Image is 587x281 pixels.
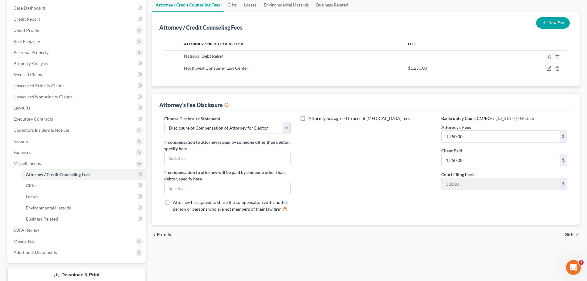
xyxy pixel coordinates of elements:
input: Specify... [165,152,290,164]
span: Unsecured Priority Claims [14,83,64,88]
div: Attorney's Fee Disclosure [159,101,229,109]
span: Personal Property [14,50,49,55]
span: Attorney has agreed to accept [MEDICAL_DATA] fees [308,116,410,121]
button: chevron_left Family [152,232,171,237]
i: chevron_right [575,232,580,237]
span: $1,250.00 [408,65,427,71]
div: $ [560,178,567,190]
button: New Fee [536,17,570,29]
span: Property Analysis [14,61,48,66]
span: Attorney / Credit Counseling Fees [26,172,90,177]
span: 3 [579,260,584,265]
a: Environmental Hazards [21,202,146,213]
span: Real Property [14,39,40,44]
span: Miscellaneous [14,161,41,166]
a: Executory Contracts [9,114,146,125]
a: Lawsuits [9,102,146,114]
span: Income [14,138,28,144]
input: 0.00 [442,131,560,143]
a: Gifts [21,180,146,191]
span: Additional Documents [14,250,57,255]
span: Fees [408,42,417,46]
span: Gifts [565,232,575,237]
iframe: Intercom live chat [566,260,581,275]
span: Business Related [26,216,58,221]
span: [US_STATE] - Western [496,116,534,121]
span: Means Test [14,238,35,244]
input: Specify... [165,182,290,194]
a: Credit Report [9,14,146,25]
input: 0.00 [442,154,560,166]
a: Case Dashboard [9,2,146,14]
input: 0.00 [442,178,560,190]
a: Attorney / Credit Counseling Fees [21,169,146,180]
div: $ [560,154,567,166]
button: Gifts chevron_right [565,232,580,237]
label: Attorney's Fees [441,124,471,130]
span: Losses [26,194,38,199]
span: Attorney / Credit Counselor [184,42,243,46]
a: Unsecured Nonpriority Claims [9,91,146,102]
a: Unsecured Priority Claims [9,80,146,91]
span: Gifts [26,183,35,188]
label: Court Filing Fees [441,171,474,178]
a: Secured Claims [9,69,146,80]
label: Choose Disclosure Statement [164,115,220,122]
a: Losses [21,191,146,202]
span: Executory Contracts [14,116,53,122]
label: If compensation to attorney is paid by someone other than debtor, specify here [164,139,290,152]
span: Northwest Consumer Law Center [184,65,248,71]
i: chevron_left [152,232,157,237]
span: Secured Claims [14,72,43,77]
a: Business Related [21,213,146,225]
span: Codebtors Insiders & Notices [14,127,70,133]
span: Client Profile [14,27,39,33]
span: National Debt Relief [184,53,223,59]
a: Property Analysis [9,58,146,69]
span: Lawsuits [14,105,30,110]
span: Unsecured Nonpriority Claims [14,94,72,99]
span: Environmental Hazards [26,205,71,210]
div: Attorney / Credit Counseling Fees [159,24,243,31]
span: Case Dashboard [14,5,45,10]
span: Family [157,232,171,237]
span: SOFA Review [14,227,39,233]
label: If compensation to attorney will be paid by someone other than debtor, specify here [164,169,290,182]
div: $ [560,131,567,143]
span: Attorney has agreed to share the compensation with another person or persons who are not members ... [173,200,288,212]
a: SOFA Review [9,225,146,236]
label: Client Paid [441,147,462,154]
h6: Bankruptcy Court CM/ECF: [441,115,567,122]
span: Credit Report [14,16,40,22]
span: Expenses [14,150,31,155]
